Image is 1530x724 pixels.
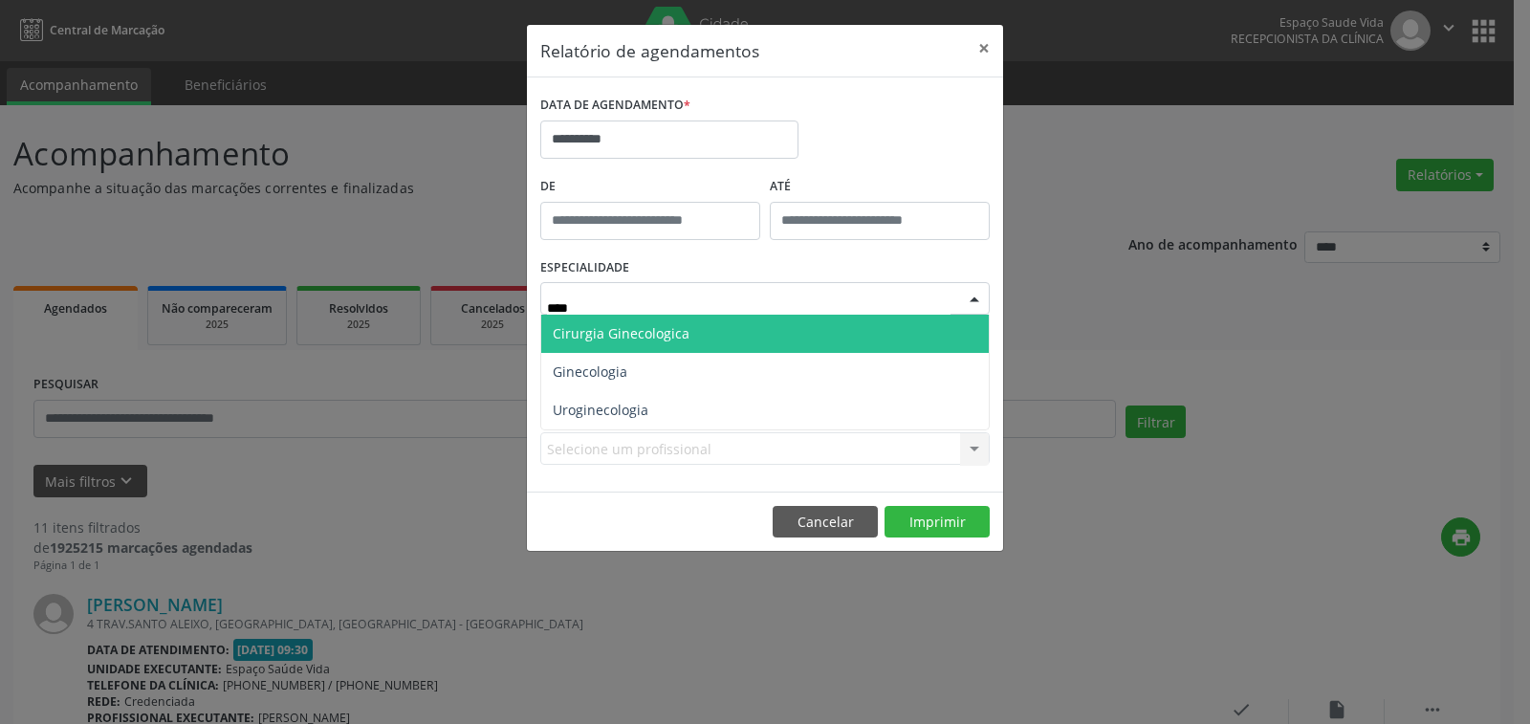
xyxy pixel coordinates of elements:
button: Close [965,25,1003,72]
span: Uroginecologia [553,401,648,419]
label: ESPECIALIDADE [540,253,629,283]
label: ATÉ [770,172,990,202]
span: Ginecologia [553,362,627,381]
label: De [540,172,760,202]
label: DATA DE AGENDAMENTO [540,91,690,121]
button: Cancelar [773,506,878,538]
h5: Relatório de agendamentos [540,38,759,63]
span: Cirurgia Ginecologica [553,324,689,342]
button: Imprimir [885,506,990,538]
